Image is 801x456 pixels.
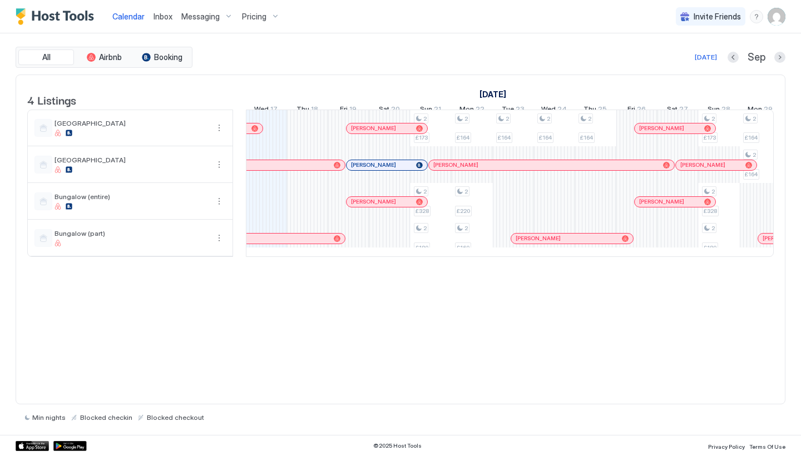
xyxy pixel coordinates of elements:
span: [PERSON_NAME] [516,235,561,242]
a: Host Tools Logo [16,8,99,25]
span: 4 Listings [27,91,76,108]
span: Sun [708,105,720,116]
a: September 2, 2025 [477,86,509,102]
a: September 18, 2025 [294,102,321,118]
span: Messaging [181,12,220,22]
a: Inbox [154,11,172,22]
span: Privacy Policy [708,443,745,450]
span: Calendar [112,12,145,21]
span: Mon [459,105,474,116]
span: 28 [721,105,730,116]
span: £173 [704,134,716,141]
div: menu [212,195,226,208]
span: Sat [667,105,678,116]
a: Google Play Store [53,441,87,451]
button: More options [212,158,226,171]
span: 2 [464,225,468,232]
span: Blocked checkin [80,413,132,422]
span: £180 [704,244,716,251]
span: 2 [423,115,427,122]
span: 2 [464,188,468,195]
span: 25 [598,105,607,116]
a: Terms Of Use [749,440,785,452]
span: © 2025 Host Tools [373,442,422,449]
span: £328 [416,207,429,215]
button: More options [212,121,226,135]
span: [PERSON_NAME] [680,161,725,168]
a: September 28, 2025 [705,102,733,118]
div: [DATE] [695,52,717,62]
a: September 20, 2025 [376,102,403,118]
span: Terms Of Use [749,443,785,450]
span: 24 [557,105,567,116]
span: 17 [270,105,278,116]
span: 2 [547,115,550,122]
button: Next month [774,52,785,63]
div: menu [750,10,763,23]
span: 2 [753,151,756,158]
span: Min nights [32,413,66,422]
span: Sun [420,105,432,116]
span: Invite Friends [694,12,741,22]
span: 2 [423,188,427,195]
span: Fri [340,105,348,116]
span: Bungalow (part) [55,229,208,237]
div: menu [212,231,226,245]
span: Airbnb [99,52,122,62]
span: £328 [704,207,717,215]
span: Sat [379,105,389,116]
span: £164 [745,171,758,178]
a: September 23, 2025 [499,102,527,118]
span: 2 [711,225,715,232]
span: 20 [391,105,400,116]
a: Privacy Policy [708,440,745,452]
span: 2 [753,115,756,122]
span: [GEOGRAPHIC_DATA] [55,156,208,164]
span: 29 [764,105,773,116]
span: [PERSON_NAME] [351,125,396,132]
button: Booking [134,49,190,65]
button: More options [212,195,226,208]
span: 19 [349,105,357,116]
span: Bungalow (entire) [55,192,208,201]
span: £164 [539,134,552,141]
a: September 19, 2025 [337,102,359,118]
div: menu [212,158,226,171]
button: All [18,49,74,65]
span: Pricing [242,12,266,22]
span: Tue [502,105,514,116]
span: Sep [748,51,765,64]
span: Booking [154,52,182,62]
span: 2 [588,115,591,122]
span: Thu [296,105,309,116]
span: All [42,52,51,62]
span: [GEOGRAPHIC_DATA] [55,119,208,127]
span: 2 [711,115,715,122]
a: September 29, 2025 [745,102,775,118]
a: September 17, 2025 [251,102,280,118]
span: Fri [627,105,635,116]
span: 27 [679,105,688,116]
span: 18 [311,105,318,116]
span: 21 [434,105,441,116]
div: menu [212,121,226,135]
span: £164 [745,134,758,141]
a: App Store [16,441,49,451]
a: Calendar [112,11,145,22]
div: tab-group [16,47,192,68]
a: September 21, 2025 [417,102,444,118]
span: £160 [457,244,469,251]
a: September 27, 2025 [664,102,691,118]
span: 2 [506,115,509,122]
span: 22 [476,105,484,116]
button: [DATE] [693,51,719,64]
span: Mon [748,105,762,116]
span: £164 [580,134,593,141]
span: £164 [457,134,469,141]
a: September 26, 2025 [625,102,649,118]
div: User profile [768,8,785,26]
span: [PERSON_NAME] [639,198,684,205]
